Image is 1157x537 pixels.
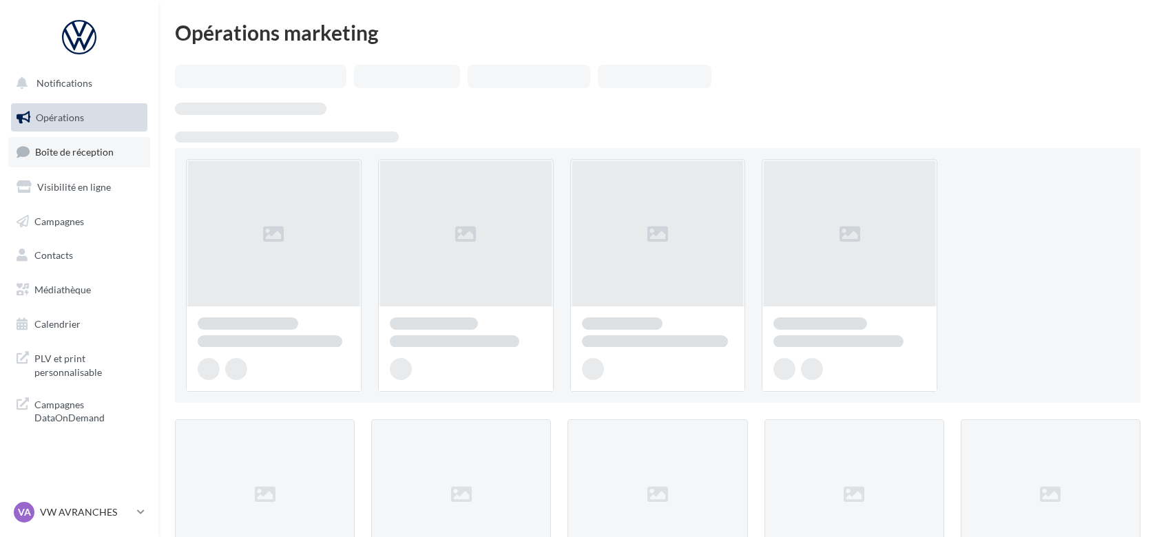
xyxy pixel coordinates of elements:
[34,215,84,227] span: Campagnes
[35,146,114,158] span: Boîte de réception
[36,112,84,123] span: Opérations
[8,103,150,132] a: Opérations
[18,505,31,519] span: VA
[34,284,91,295] span: Médiathèque
[8,173,150,202] a: Visibilité en ligne
[8,275,150,304] a: Médiathèque
[8,310,150,339] a: Calendrier
[8,241,150,270] a: Contacts
[8,207,150,236] a: Campagnes
[34,395,142,425] span: Campagnes DataOnDemand
[37,181,111,193] span: Visibilité en ligne
[37,77,92,89] span: Notifications
[34,249,73,261] span: Contacts
[34,318,81,330] span: Calendrier
[8,390,150,430] a: Campagnes DataOnDemand
[34,349,142,379] span: PLV et print personnalisable
[40,505,132,519] p: VW AVRANCHES
[8,344,150,384] a: PLV et print personnalisable
[175,22,1140,43] div: Opérations marketing
[11,499,147,525] a: VA VW AVRANCHES
[8,69,145,98] button: Notifications
[8,137,150,167] a: Boîte de réception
